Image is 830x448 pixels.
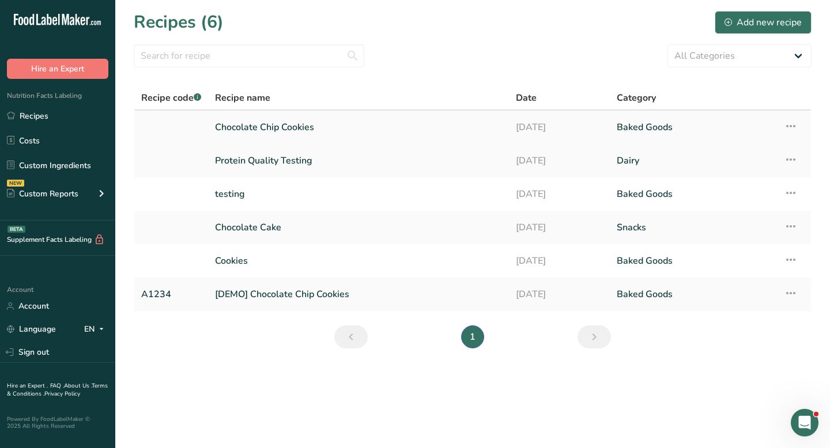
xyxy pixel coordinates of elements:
[7,59,108,79] button: Hire an Expert
[791,409,818,436] iframe: Intercom live chat
[7,382,48,390] a: Hire an Expert .
[7,382,108,398] a: Terms & Conditions .
[516,282,603,306] a: [DATE]
[134,9,224,35] h1: Recipes (6)
[215,182,502,206] a: testing
[617,282,771,306] a: Baked Goods
[215,149,502,173] a: Protein Quality Testing
[617,91,656,105] span: Category
[7,319,56,339] a: Language
[84,322,108,336] div: EN
[516,115,603,139] a: [DATE]
[50,382,64,390] a: FAQ .
[215,282,502,306] a: [DEMO] Chocolate Chip Cookies
[215,115,502,139] a: Chocolate Chip Cookies
[215,91,270,105] span: Recipe name
[215,249,502,273] a: Cookies
[578,325,611,348] a: Next page
[516,149,603,173] a: [DATE]
[44,390,80,398] a: Privacy Policy
[617,115,771,139] a: Baked Goods
[516,215,603,240] a: [DATE]
[7,180,24,187] div: NEW
[64,382,92,390] a: About Us .
[725,16,802,29] div: Add new recipe
[141,92,201,104] span: Recipe code
[715,11,812,34] button: Add new recipe
[7,416,108,430] div: Powered By FoodLabelMaker © 2025 All Rights Reserved
[516,91,537,105] span: Date
[516,182,603,206] a: [DATE]
[7,188,78,200] div: Custom Reports
[617,249,771,273] a: Baked Goods
[516,249,603,273] a: [DATE]
[334,325,368,348] a: Previous page
[134,44,364,67] input: Search for recipe
[617,182,771,206] a: Baked Goods
[617,149,771,173] a: Dairy
[617,215,771,240] a: Snacks
[215,215,502,240] a: Chocolate Cake
[141,282,201,306] a: A1234
[7,226,25,233] div: BETA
